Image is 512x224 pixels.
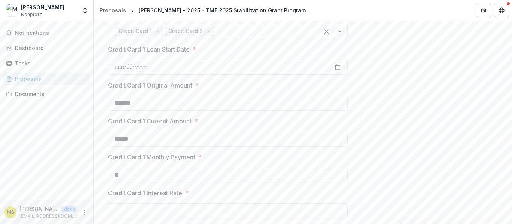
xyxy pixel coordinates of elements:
[15,44,84,52] div: Dashboard
[3,27,90,39] button: Notifications
[15,75,84,83] div: Proposals
[168,28,203,34] span: Credit Card 2
[100,6,126,14] div: Proposals
[15,90,84,98] div: Documents
[21,3,64,11] div: [PERSON_NAME]
[108,45,190,54] p: Credit Card 1 Loan Start Date
[19,205,58,213] p: [PERSON_NAME]
[61,206,77,212] p: User
[97,5,309,16] nav: breadcrumb
[3,42,90,54] a: Dashboard
[154,28,162,35] div: Remove Credit Card 1
[6,4,18,16] img: Mohammad Siddiquee
[494,3,509,18] button: Get Help
[97,5,129,16] a: Proposals
[21,11,42,18] span: Nonprofit
[80,3,90,18] button: Open entity switcher
[15,30,87,36] span: Notifications
[108,81,192,90] p: Credit Card 1 Original Amount
[15,59,84,67] div: Tasks
[108,153,195,162] p: Credit Card 1 Monthly Payment
[139,6,306,14] div: [PERSON_NAME] - 2025 - TMF 2025 Stabilization Grant Program
[205,28,213,35] div: Remove Credit Card 2
[320,25,332,37] div: Clear selected options
[80,208,89,217] button: More
[108,117,192,126] p: Credit Card 1 Current Amount
[3,73,90,85] a: Proposals
[118,28,152,34] span: Credit Card 1
[108,188,182,197] p: Credit Card 1 Interest Rate
[19,213,77,220] p: [EMAIL_ADDRESS][DOMAIN_NAME]
[3,57,90,70] a: Tasks
[7,210,14,215] div: Mohammad Siddiquee
[3,88,90,100] a: Documents
[476,3,491,18] button: Partners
